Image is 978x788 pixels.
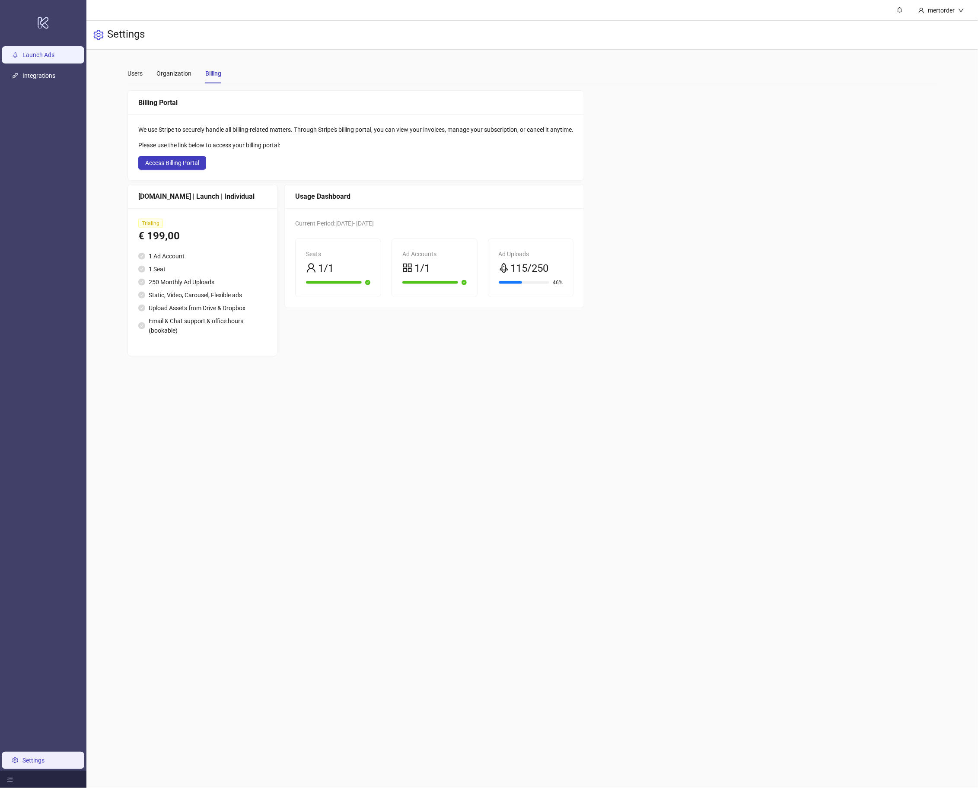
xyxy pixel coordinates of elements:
div: Ad Accounts [402,249,467,259]
span: check-circle [365,280,370,285]
span: user [306,263,316,273]
div: [DOMAIN_NAME] | Launch | Individual [138,191,267,202]
span: check-circle [138,305,145,311]
span: appstore [402,263,413,273]
span: menu-fold [7,776,13,782]
span: check-circle [462,280,467,285]
div: Please use the link below to access your billing portal: [138,140,573,150]
h3: Settings [107,28,145,42]
li: 1 Ad Account [138,251,267,261]
li: 1 Seat [138,264,267,274]
span: check-circle [138,279,145,286]
li: Email & Chat support & office hours (bookable) [138,316,267,335]
div: Billing Portal [138,97,573,108]
div: mertorder [924,6,958,15]
li: Static, Video, Carousel, Flexible ads [138,290,267,300]
span: 46% [553,280,563,285]
span: bell [897,7,903,13]
span: setting [93,30,104,40]
div: Organization [156,69,191,78]
div: Usage Dashboard [295,191,573,202]
a: Integrations [22,72,55,79]
span: down [958,7,964,13]
span: check-circle [138,253,145,260]
div: We use Stripe to securely handle all billing-related matters. Through Stripe's billing portal, yo... [138,125,573,134]
div: Users [127,69,143,78]
span: 115/250 [511,261,549,277]
span: Access Billing Portal [145,159,199,166]
span: 1/1 [318,261,334,277]
div: € 199,00 [138,228,267,245]
span: user [918,7,924,13]
span: check-circle [138,266,145,273]
li: Upload Assets from Drive & Dropbox [138,303,267,313]
li: 250 Monthly Ad Uploads [138,277,267,287]
span: Trialing [138,219,163,228]
span: Current Period: [DATE] - [DATE] [295,220,374,227]
span: 1/1 [414,261,430,277]
span: rocket [499,263,509,273]
span: check-circle [138,292,145,299]
a: Launch Ads [22,51,54,58]
div: Billing [205,69,221,78]
div: Ad Uploads [499,249,563,259]
a: Settings [22,757,45,764]
div: Seats [306,249,370,259]
span: check-circle [138,322,145,329]
button: Access Billing Portal [138,156,206,170]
